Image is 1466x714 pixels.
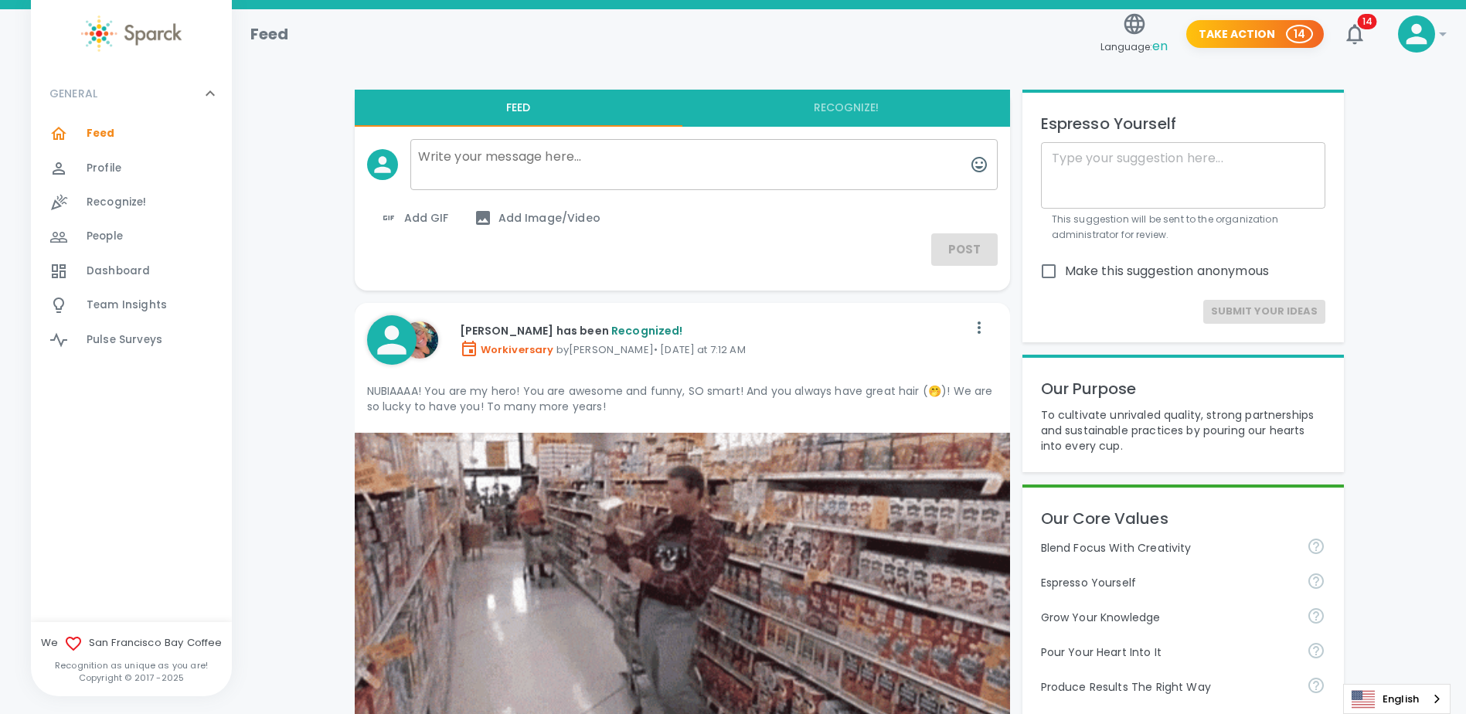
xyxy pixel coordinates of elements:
[1041,540,1294,556] p: Blend Focus With Creativity
[1041,506,1325,531] p: Our Core Values
[250,22,289,46] h1: Feed
[87,229,123,244] span: People
[87,195,147,210] span: Recognize!
[31,659,232,671] p: Recognition as unique as you are!
[1307,676,1325,695] svg: Find success working together and doing the right thing
[31,117,232,151] a: Feed
[87,297,167,313] span: Team Insights
[460,339,967,358] p: by [PERSON_NAME] • [DATE] at 7:12 AM
[1052,212,1315,243] p: This suggestion will be sent to the organization administrator for review.
[1358,14,1377,29] span: 14
[31,254,232,288] a: Dashboard
[31,634,232,653] span: We San Francisco Bay Coffee
[1041,111,1325,136] p: Espresso Yourself
[87,126,115,141] span: Feed
[1094,7,1174,62] button: Language:en
[31,117,232,363] div: GENERAL
[31,151,232,185] a: Profile
[460,323,967,338] p: [PERSON_NAME] has been
[31,185,232,219] a: Recognize!
[355,90,682,127] button: Feed
[1041,407,1325,454] p: To cultivate unrivaled quality, strong partnerships and sustainable practices by pouring our hear...
[1343,684,1451,714] div: Language
[1100,36,1168,57] span: Language:
[1065,262,1270,280] span: Make this suggestion anonymous
[611,323,683,338] span: Recognized!
[1152,37,1168,55] span: en
[1041,575,1294,590] p: Espresso Yourself
[87,161,121,176] span: Profile
[355,90,1010,127] div: interaction tabs
[1336,15,1373,53] button: 14
[31,70,232,117] div: GENERAL
[1294,26,1305,42] p: 14
[1343,684,1451,714] aside: Language selected: English
[401,321,438,359] img: Picture of Emily Eaton
[474,209,600,227] span: Add Image/Video
[1307,641,1325,660] svg: Come to work to make a difference in your own way
[31,323,232,357] a: Pulse Surveys
[1307,537,1325,556] svg: Achieve goals today and innovate for tomorrow
[81,15,182,52] img: Sparck logo
[1041,376,1325,401] p: Our Purpose
[1307,607,1325,625] svg: Follow your curiosity and learn together
[1041,610,1294,625] p: Grow Your Knowledge
[87,263,150,279] span: Dashboard
[379,209,449,227] span: Add GIF
[1344,685,1450,713] a: English
[1041,644,1294,660] p: Pour Your Heart Into It
[31,288,232,322] a: Team Insights
[460,342,554,357] span: Workiversary
[31,219,232,253] a: People
[87,332,162,348] span: Pulse Surveys
[31,671,232,684] p: Copyright © 2017 - 2025
[682,90,1010,127] button: Recognize!
[49,86,97,101] p: GENERAL
[31,15,232,52] a: Sparck logo
[1307,572,1325,590] svg: Share your voice and your ideas
[367,383,998,414] p: NUBIAAAA! You are my hero! You are awesome and funny, SO smart! And you always have great hair (🤭...
[1041,679,1294,695] p: Produce Results The Right Way
[1186,20,1324,49] button: Take Action 14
